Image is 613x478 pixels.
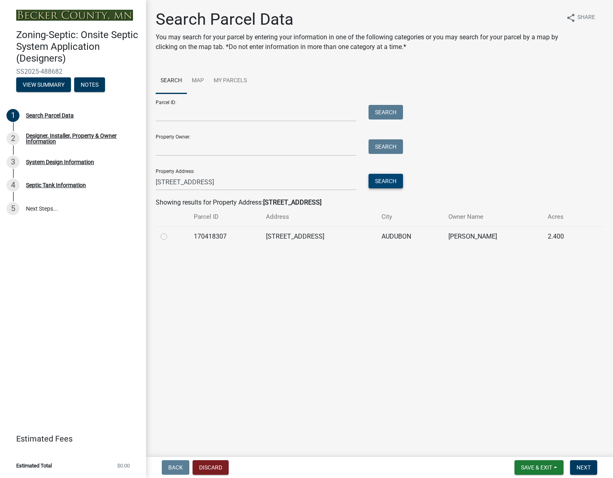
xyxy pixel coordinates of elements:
[156,68,187,94] a: Search
[444,207,543,226] th: Owner Name
[26,133,133,144] div: Designer, Installer, Property & Owner Information
[377,207,444,226] th: City
[16,77,71,92] button: View Summary
[26,182,86,188] div: Septic Tank Information
[514,460,564,475] button: Save & Exit
[117,463,130,468] span: $0.00
[570,460,597,475] button: Next
[156,198,603,207] div: Showing results for Property Address:
[187,68,209,94] a: Map
[6,431,133,447] a: Estimated Fees
[16,82,71,88] wm-modal-confirm: Summary
[16,29,139,64] h4: Zoning-Septic: Onsite Septic System Application (Designers)
[74,77,105,92] button: Notes
[168,464,183,471] span: Back
[577,464,591,471] span: Next
[6,109,19,122] div: 1
[26,159,94,165] div: System Design Information
[26,113,74,118] div: Search Parcel Data
[189,226,261,246] td: 170418307
[156,10,559,29] h1: Search Parcel Data
[263,198,322,206] strong: [STREET_ADDRESS]
[369,174,403,188] button: Search
[566,13,576,23] i: share
[162,460,189,475] button: Back
[16,68,130,75] span: SS2025-488682
[369,105,403,119] button: Search
[193,460,229,475] button: Discard
[543,207,587,226] th: Acres
[6,156,19,169] div: 3
[577,13,595,23] span: Share
[521,464,552,471] span: Save & Exit
[74,82,105,88] wm-modal-confirm: Notes
[369,139,403,154] button: Search
[444,226,543,246] td: [PERSON_NAME]
[377,226,444,246] td: AUDUBON
[6,132,19,145] div: 2
[156,32,559,52] p: You may search for your parcel by entering your information in one of the following categories or...
[559,10,602,26] button: shareShare
[261,226,377,246] td: [STREET_ADDRESS]
[16,463,52,468] span: Estimated Total
[6,202,19,215] div: 5
[261,207,377,226] th: Address
[16,10,133,21] img: Becker County, Minnesota
[543,226,587,246] td: 2.400
[209,68,252,94] a: My Parcels
[6,179,19,192] div: 4
[189,207,261,226] th: Parcel ID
